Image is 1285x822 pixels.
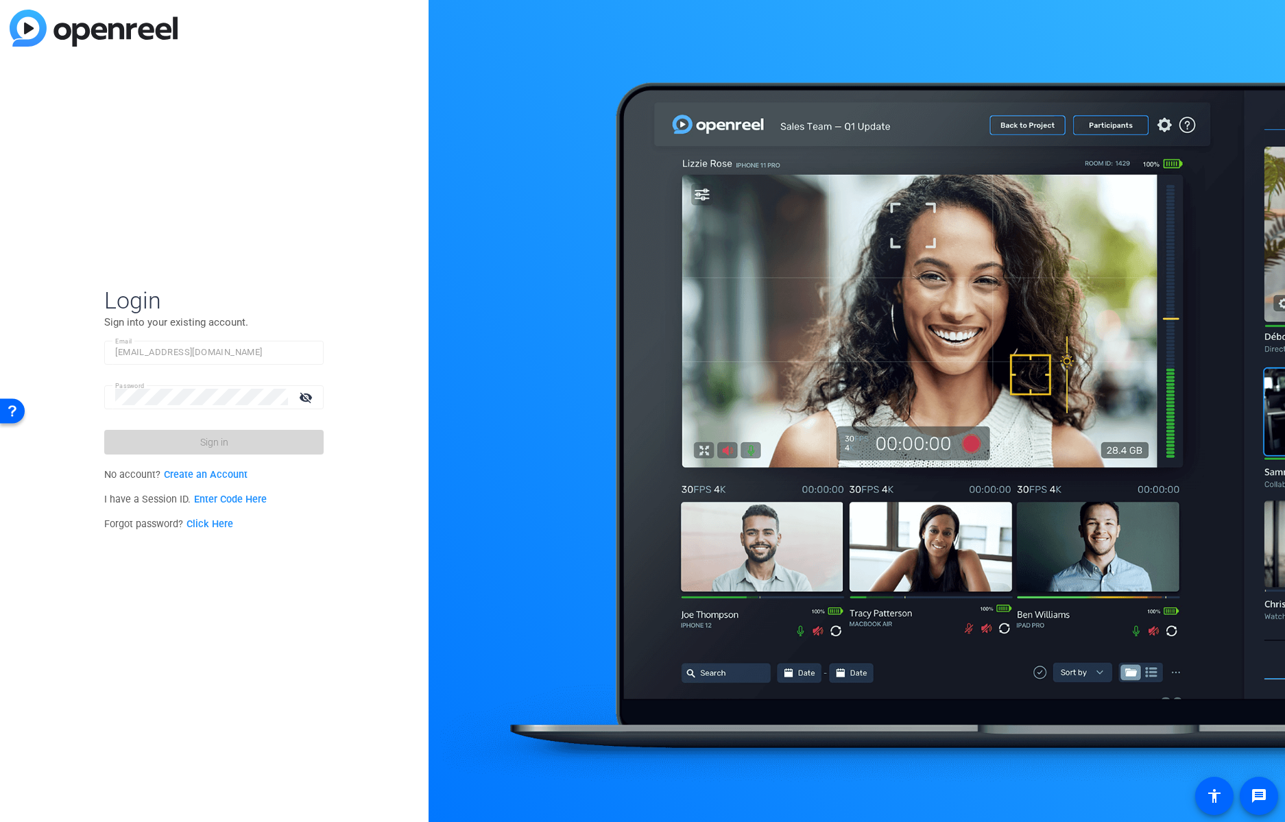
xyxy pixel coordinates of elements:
[1251,788,1267,804] mat-icon: message
[291,387,324,407] mat-icon: visibility_off
[194,494,267,505] a: Enter Code Here
[115,344,313,361] input: Enter Email Address
[115,337,132,345] mat-label: Email
[115,382,145,389] mat-label: Password
[104,469,248,481] span: No account?
[104,286,324,315] span: Login
[104,315,324,330] p: Sign into your existing account.
[104,494,267,505] span: I have a Session ID.
[104,518,233,530] span: Forgot password?
[164,469,248,481] a: Create an Account
[10,10,178,47] img: blue-gradient.svg
[187,518,233,530] a: Click Here
[1206,788,1223,804] mat-icon: accessibility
